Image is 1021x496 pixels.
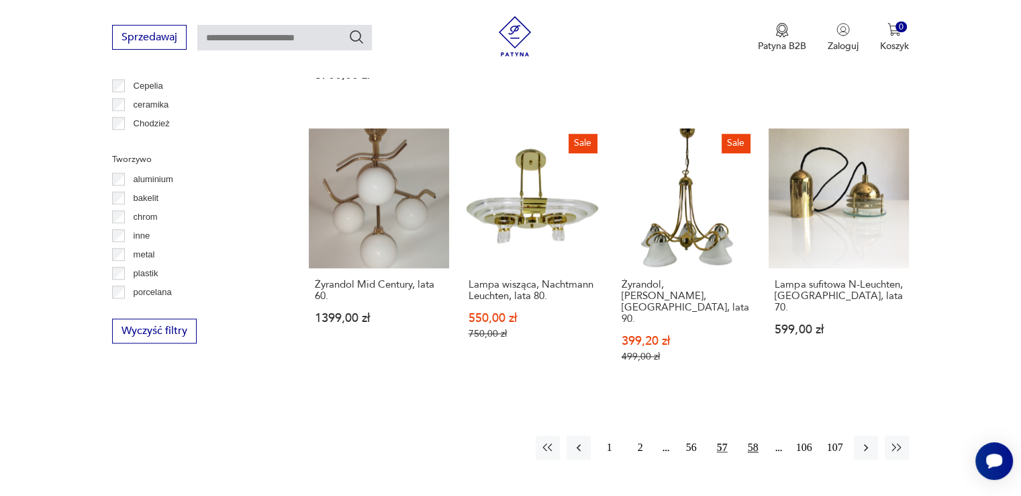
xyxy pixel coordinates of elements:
button: 0Koszyk [880,23,909,52]
button: 106 [792,436,816,460]
h3: Lampa wisząca, Nachtmann Leuchten, lata 80. [469,279,596,302]
p: 1399,00 zł [315,313,442,324]
img: Ikona medalu [775,23,789,38]
p: 750,00 zł [469,328,596,339]
p: 399,20 zł [622,335,749,347]
p: Chodzież [134,116,170,131]
a: Ikona medaluPatyna B2B [758,23,806,52]
p: 599,00 zł [775,324,902,335]
p: Koszyk [880,40,909,52]
a: SaleŻyrandol, Bertani Lampadari, Włochy, lata 90.Żyrandol, [PERSON_NAME], [GEOGRAPHIC_DATA], lata... [616,128,755,388]
p: 550,00 zł [469,313,596,324]
button: 107 [823,436,847,460]
button: Patyna B2B [758,23,806,52]
p: porcelana [134,285,172,300]
p: chrom [134,210,158,224]
p: Cepelia [134,79,163,93]
p: metal [134,247,155,262]
button: 58 [741,436,765,460]
button: 2 [628,436,652,460]
p: ceramika [134,97,169,112]
h3: Żyrandol, [PERSON_NAME], [GEOGRAPHIC_DATA], lata 90. [622,279,749,325]
div: 0 [895,22,907,33]
button: 57 [710,436,734,460]
button: Zaloguj [828,23,859,52]
p: aluminium [134,172,173,187]
p: 3700,00 zł [315,69,442,81]
p: Zaloguj [828,40,859,52]
img: Ikonka użytkownika [836,23,850,36]
p: porcelit [134,304,162,319]
h3: Lampa sufitowa N-Leuchten, [GEOGRAPHIC_DATA], lata 70. [775,279,902,313]
p: inne [134,229,150,243]
a: Sprzedawaj [112,34,187,43]
p: 499,00 zł [622,351,749,362]
a: Żyrandol Mid Century, lata 60.Żyrandol Mid Century, lata 60.1399,00 zł [309,128,448,388]
p: Tworzywo [112,152,277,167]
p: Patyna B2B [758,40,806,52]
img: Patyna - sklep z meblami i dekoracjami vintage [495,16,535,56]
button: Szukaj [348,29,364,45]
p: Ćmielów [134,135,167,150]
button: 56 [679,436,703,460]
h3: Żyrandol Mid Century, lata 60. [315,279,442,302]
img: Ikona koszyka [887,23,901,36]
button: Wyczyść filtry [112,319,197,343]
p: plastik [134,266,158,281]
button: Sprzedawaj [112,25,187,50]
iframe: Smartsupp widget button [975,442,1013,480]
a: SaleLampa wisząca, Nachtmann Leuchten, lata 80.Lampa wisząca, Nachtmann Leuchten, lata 80.550,00 ... [463,128,602,388]
p: bakelit [134,191,159,206]
button: 1 [597,436,622,460]
a: Lampa sufitowa N-Leuchten, Niemcy, lata 70.Lampa sufitowa N-Leuchten, [GEOGRAPHIC_DATA], lata 70.... [769,128,908,388]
